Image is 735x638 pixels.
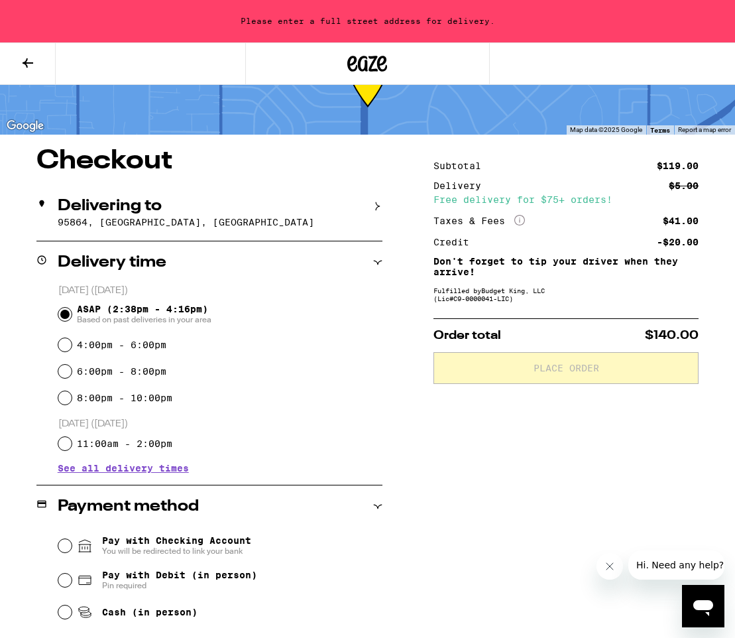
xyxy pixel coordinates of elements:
span: Place Order [534,363,599,373]
h2: Delivering to [58,198,162,214]
iframe: Button to launch messaging window [682,585,724,627]
a: Open this area in Google Maps (opens a new window) [3,117,47,135]
h2: Payment method [58,499,199,515]
span: Map data ©2025 Google [570,126,642,133]
div: 89-187 min [350,68,386,117]
a: Report a map error [678,126,731,133]
div: Free delivery for $75+ orders! [433,195,699,204]
a: Terms [650,126,670,134]
img: Google [3,117,47,135]
p: [DATE] ([DATE]) [58,285,382,297]
div: Delivery [433,181,490,190]
span: Cash (in person) [102,607,198,617]
p: 95864, [GEOGRAPHIC_DATA], [GEOGRAPHIC_DATA] [58,217,382,227]
h2: Delivery time [58,255,166,271]
div: Taxes & Fees [433,215,525,227]
span: Pin required [102,580,257,591]
div: -$20.00 [657,237,699,247]
p: Don't forget to tip your driver when they arrive! [433,256,699,277]
label: 11:00am - 2:00pm [77,438,172,449]
button: See all delivery times [58,464,189,473]
iframe: Close message [596,553,623,580]
span: $140.00 [645,330,699,342]
div: $41.00 [663,216,699,225]
span: Order total [433,330,501,342]
span: ASAP (2:38pm - 4:16pm) [77,304,211,325]
button: Place Order [433,352,699,384]
iframe: Message from company [628,550,724,580]
span: Pay with Debit (in person) [102,570,257,580]
div: $119.00 [657,161,699,170]
label: 8:00pm - 10:00pm [77,393,172,403]
span: You will be redirected to link your bank [102,546,251,556]
p: [DATE] ([DATE]) [58,418,382,430]
div: Subtotal [433,161,490,170]
div: $5.00 [669,181,699,190]
span: Based on past deliveries in your area [77,314,211,325]
div: Credit [433,237,479,247]
h1: Checkout [36,148,382,174]
span: Pay with Checking Account [102,535,251,556]
div: Fulfilled by Budget King, LLC (Lic# C9-0000041-LIC ) [433,287,699,302]
label: 4:00pm - 6:00pm [77,340,166,350]
label: 6:00pm - 8:00pm [77,366,166,377]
